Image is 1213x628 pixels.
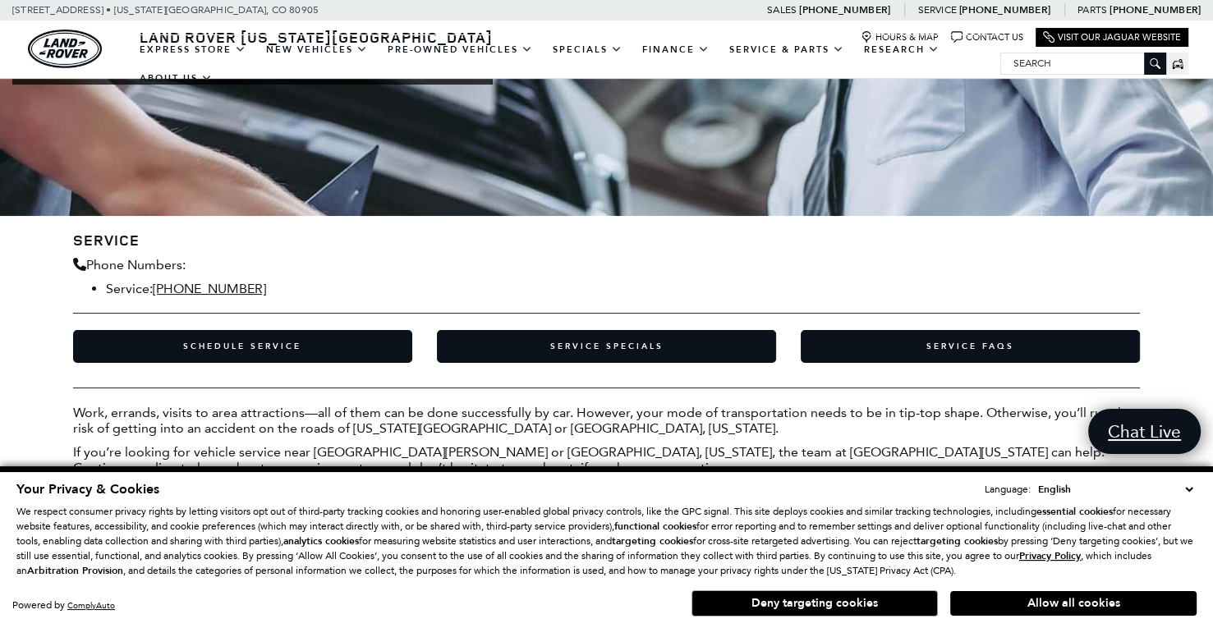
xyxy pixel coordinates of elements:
[854,35,949,64] a: Research
[73,232,1140,249] h3: Service
[985,484,1031,494] div: Language:
[951,31,1023,44] a: Contact Us
[73,330,412,363] a: Schedule Service
[12,600,115,611] div: Powered by
[1034,481,1197,497] select: Language Select
[1001,53,1165,73] input: Search
[130,64,223,93] a: About Us
[12,4,319,16] a: [STREET_ADDRESS] • [US_STATE][GEOGRAPHIC_DATA], CO 80905
[917,4,956,16] span: Service
[437,330,776,363] a: Service Specials
[950,591,1197,616] button: Allow all cookies
[959,3,1050,16] a: [PHONE_NUMBER]
[612,534,693,548] strong: targeting cookies
[378,35,543,64] a: Pre-Owned Vehicles
[283,534,359,548] strong: analytics cookies
[1019,549,1081,562] u: Privacy Policy
[153,281,266,296] a: [PHONE_NUMBER]
[1088,409,1201,454] a: Chat Live
[28,30,102,68] img: Land Rover
[28,30,102,68] a: land-rover
[917,534,998,548] strong: targeting cookies
[1036,505,1113,518] strong: essential cookies
[86,257,186,273] span: Phone Numbers:
[632,35,719,64] a: Finance
[106,281,153,296] span: Service:
[27,564,123,577] strong: Arbitration Provision
[16,480,159,498] span: Your Privacy & Cookies
[130,35,1000,93] nav: Main Navigation
[861,31,939,44] a: Hours & Map
[614,520,696,533] strong: functional cookies
[130,35,256,64] a: EXPRESS STORE
[767,4,797,16] span: Sales
[692,590,938,617] button: Deny targeting cookies
[543,35,632,64] a: Specials
[1100,420,1189,442] span: Chat Live
[1110,3,1201,16] a: [PHONE_NUMBER]
[719,35,854,64] a: Service & Parts
[16,504,1197,578] p: We respect consumer privacy rights by letting visitors opt out of third-party tracking cookies an...
[799,3,890,16] a: [PHONE_NUMBER]
[1077,4,1107,16] span: Parts
[67,600,115,611] a: ComplyAuto
[1043,31,1181,44] a: Visit Our Jaguar Website
[130,27,503,47] a: Land Rover [US_STATE][GEOGRAPHIC_DATA]
[140,27,493,47] span: Land Rover [US_STATE][GEOGRAPHIC_DATA]
[801,330,1140,363] a: Service FAQs
[256,35,378,64] a: New Vehicles
[73,444,1140,475] p: If you’re looking for vehicle service near [GEOGRAPHIC_DATA][PERSON_NAME] or [GEOGRAPHIC_DATA], [...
